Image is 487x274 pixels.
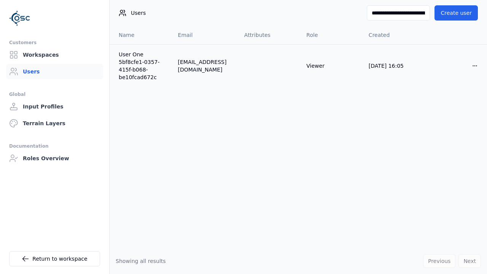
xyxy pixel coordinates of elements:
[6,151,103,166] a: Roles Overview
[9,8,30,29] img: Logo
[369,62,419,70] div: [DATE] 16:05
[9,142,100,151] div: Documentation
[131,9,146,17] span: Users
[110,26,172,44] th: Name
[119,51,166,81] a: User One 5bf8cfe1-0357-415f-b068-be10fcad672c
[9,38,100,47] div: Customers
[6,47,103,62] a: Workspaces
[178,58,232,73] div: [EMAIL_ADDRESS][DOMAIN_NAME]
[6,116,103,131] a: Terrain Layers
[116,258,166,264] span: Showing all results
[363,26,425,44] th: Created
[6,99,103,114] a: Input Profiles
[238,26,301,44] th: Attributes
[434,5,478,21] button: Create user
[172,26,238,44] th: Email
[300,26,363,44] th: Role
[9,251,100,266] a: Return to workspace
[9,90,100,99] div: Global
[306,62,356,70] div: Viewer
[6,64,103,79] a: Users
